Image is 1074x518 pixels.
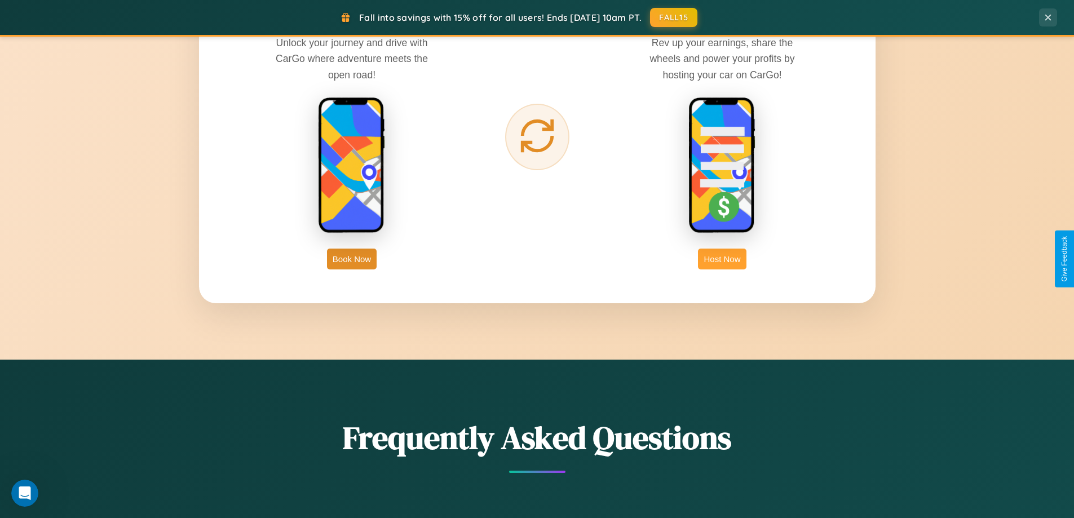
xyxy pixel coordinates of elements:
img: rent phone [318,97,386,234]
button: FALL15 [650,8,697,27]
iframe: Intercom live chat [11,480,38,507]
h2: Frequently Asked Questions [199,416,876,459]
button: Book Now [327,249,377,269]
button: Host Now [698,249,746,269]
div: Give Feedback [1060,236,1068,282]
span: Fall into savings with 15% off for all users! Ends [DATE] 10am PT. [359,12,642,23]
img: host phone [688,97,756,234]
p: Unlock your journey and drive with CarGo where adventure meets the open road! [267,35,436,82]
p: Rev up your earnings, share the wheels and power your profits by hosting your car on CarGo! [638,35,807,82]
